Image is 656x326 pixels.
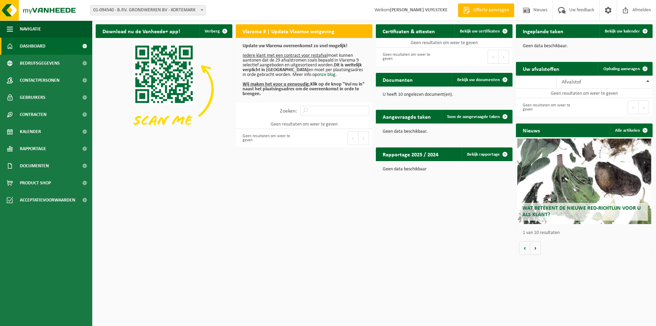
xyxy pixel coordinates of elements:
td: Geen resultaten om weer te geven [516,89,653,98]
td: Geen resultaten om weer te geven [236,119,372,129]
a: Bekijk uw documenten [452,73,512,87]
img: Download de VHEPlus App [96,38,232,141]
span: Wat betekent de nieuwe RED-richtlijn voor u als klant? [522,206,641,218]
a: Alle artikelen [610,123,652,137]
h2: Ingeplande taken [516,24,570,38]
span: Acceptatievoorwaarden [20,192,75,209]
button: Next [639,101,649,114]
h2: Download nu de Vanheede+ app! [96,24,187,38]
strong: [PERSON_NAME] VUYLSTEKE [390,8,448,13]
p: U heeft 10 ongelezen document(en). [383,92,506,97]
h2: Aangevraagde taken [376,110,438,123]
span: Bekijk uw certificaten [460,29,500,34]
span: Bekijk uw kalender [605,29,640,34]
td: Geen resultaten om weer te geven [376,38,512,48]
b: Dit is wettelijk verplicht in [GEOGRAPHIC_DATA] [243,63,362,73]
button: Next [498,50,509,64]
div: Geen resultaten om weer te geven [239,131,301,146]
button: Verberg [199,24,232,38]
span: Bekijk uw documenten [457,78,500,82]
h2: Nieuws [516,123,547,137]
span: Rapportage [20,140,46,157]
span: Documenten [20,157,49,174]
a: onze blog. [317,72,337,77]
a: Bekijk rapportage [462,147,512,161]
span: Ophaling aanvragen [603,67,640,71]
p: Geen data beschikbaar. [383,129,506,134]
p: 1 van 10 resultaten [523,231,649,235]
a: Bekijk uw certificaten [454,24,512,38]
h2: Rapportage 2025 / 2024 [376,147,445,161]
span: Afvalstof [562,79,581,85]
span: 01-094540 - B.P.V. GRONDWERKEN BV - KORTEMARK [91,5,205,15]
span: Contracten [20,106,46,123]
span: Product Shop [20,174,51,192]
span: Gebruikers [20,89,45,106]
u: Wij maken het voor u eenvoudig. [243,82,310,87]
a: Toon de aangevraagde taken [441,110,512,123]
span: Verberg [205,29,220,34]
h2: Documenten [376,73,420,86]
span: Bedrijfsgegevens [20,55,60,72]
label: Zoeken: [280,108,297,114]
span: Offerte aanvragen [472,7,511,14]
span: Dashboard [20,38,45,55]
button: Previous [628,101,639,114]
button: Vorige [519,241,530,255]
a: Bekijk uw kalender [599,24,652,38]
span: 01-094540 - B.P.V. GRONDWERKEN BV - KORTEMARK [90,5,206,15]
b: Update uw Vlarema overeenkomst zo snel mogelijk! [243,43,347,49]
a: Ophaling aanvragen [598,62,652,76]
p: Geen data beschikbaar. [523,44,646,49]
b: Klik op de knop "Vul nu in" naast het plaatsingsadres om de overeenkomst in orde te brengen. [243,82,365,96]
span: Contactpersonen [20,72,59,89]
span: Toon de aangevraagde taken [447,115,500,119]
h2: Vlarema 9 | Update Vlaamse wetgeving [236,24,341,38]
p: Geen data beschikbaar [383,167,506,172]
button: Volgende [530,241,541,255]
button: Previous [347,131,358,145]
button: Previous [488,50,498,64]
p: moet kunnen aantonen dat de 29 afvalstromen zoals bepaald in Vlarema 9 selectief aangeboden en ui... [243,44,366,96]
div: Geen resultaten om weer te geven [379,49,441,64]
button: Next [358,131,369,145]
h2: Certificaten & attesten [376,24,442,38]
span: Navigatie [20,21,41,38]
div: Geen resultaten om weer te geven [519,100,581,115]
a: Offerte aanvragen [458,3,514,17]
span: Kalender [20,123,41,140]
u: Iedere klant met een contract voor restafval [243,53,328,58]
h2: Uw afvalstoffen [516,62,566,75]
a: Wat betekent de nieuwe RED-richtlijn voor u als klant? [517,139,651,224]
